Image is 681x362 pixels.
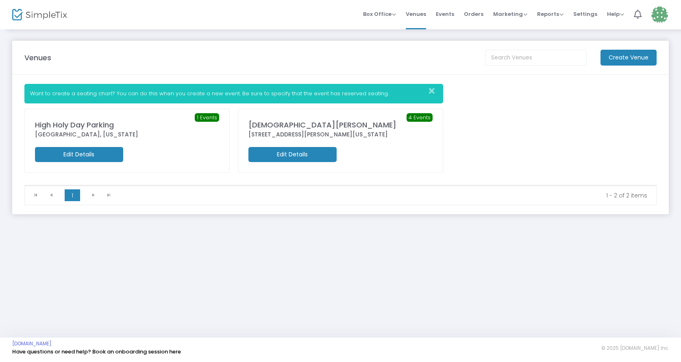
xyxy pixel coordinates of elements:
div: [GEOGRAPHIC_DATA], [US_STATE] [35,130,219,139]
span: Page 1 [65,189,80,202]
m-button: Edit Details [248,147,337,162]
div: High Holy Day Parking [35,119,219,130]
a: Have questions or need help? Book an onboarding session here [12,348,181,355]
a: [DOMAIN_NAME] [12,340,52,347]
div: [STREET_ADDRESS][PERSON_NAME][US_STATE] [248,130,433,139]
span: 1 Events [195,113,219,122]
span: © 2025 [DOMAIN_NAME] Inc. [601,345,669,351]
span: Venues [406,4,426,24]
m-panel-title: Venues [24,52,51,63]
span: Events [436,4,454,24]
span: Reports [537,10,564,18]
m-button: Create Venue [600,50,657,66]
span: 4 Events [407,113,433,122]
span: Orders [464,4,483,24]
span: Help [607,10,624,18]
span: Settings [573,4,597,24]
div: [DEMOGRAPHIC_DATA][PERSON_NAME] [248,119,433,130]
m-button: Edit Details [35,147,123,162]
div: Want to create a seating chart? You can do this when you create a new event. Be sure to specify t... [24,84,443,103]
input: Search Venues [485,50,587,66]
kendo-pager-info: 1 - 2 of 2 items [122,191,647,200]
span: Marketing [493,10,527,18]
button: Close [426,84,443,98]
span: Box Office [363,10,396,18]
